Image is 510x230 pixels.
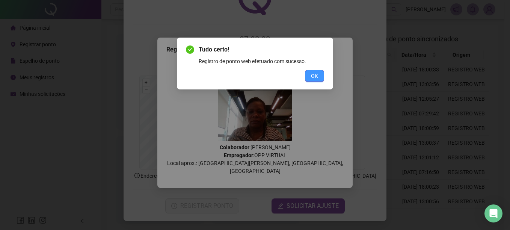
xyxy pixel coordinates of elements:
[186,45,194,54] span: check-circle
[199,57,324,65] div: Registro de ponto web efetuado com sucesso.
[311,72,318,80] span: OK
[305,70,324,82] button: OK
[199,45,324,54] span: Tudo certo!
[484,204,502,222] div: Open Intercom Messenger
